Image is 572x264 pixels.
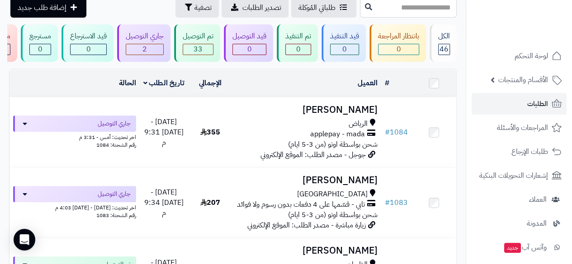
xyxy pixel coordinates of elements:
[511,145,548,158] span: طلبات الإرجاع
[472,189,567,210] a: العملاء
[440,44,449,55] span: 46
[397,44,401,55] span: 0
[13,202,136,212] div: اخر تحديث: [DATE] - [DATE] 4:03 م
[236,105,378,115] h3: [PERSON_NAME]
[503,241,547,254] span: وآتس آب
[330,31,359,42] div: قيد التنفيذ
[200,197,220,208] span: 207
[472,213,567,234] a: المدونة
[498,74,548,86] span: الأقسام والمنتجات
[275,24,320,62] a: تم التنفيذ 0
[288,209,378,220] span: شحن بواسطة اوتو (من 3-5 ايام)
[298,2,336,13] span: طلباتي المُوكلة
[14,229,35,250] div: Open Intercom Messenger
[126,31,164,42] div: جاري التوصيل
[98,119,131,128] span: جاري التوصيل
[285,31,311,42] div: تم التنفيذ
[472,117,567,139] a: المراجعات والأسئلة
[242,2,281,13] span: تصدير الطلبات
[142,44,147,55] span: 2
[331,44,359,55] div: 0
[183,31,213,42] div: تم التوصيل
[29,31,51,42] div: مسترجع
[236,175,378,185] h3: [PERSON_NAME]
[358,78,378,88] a: العميل
[385,197,408,208] a: #1083
[13,132,136,141] div: اخر تحديث: أمس - 3:31 م
[342,44,347,55] span: 0
[378,44,419,55] div: 0
[38,44,43,55] span: 0
[96,211,136,219] span: رقم الشحنة: 1083
[385,127,408,138] a: #1084
[144,116,184,148] span: [DATE] - [DATE] 9:31 م
[222,24,275,62] a: قيد التوصيل 0
[497,121,548,134] span: المراجعات والأسئلة
[143,78,184,88] a: تاريخ الطلب
[378,31,419,42] div: بانتظار المراجعة
[296,44,301,55] span: 0
[119,78,136,88] a: الحالة
[297,189,368,199] span: [GEOGRAPHIC_DATA]
[527,217,547,230] span: المدونة
[70,31,107,42] div: قيد الاسترجاع
[86,44,91,55] span: 0
[472,236,567,258] a: وآتس آبجديد
[385,127,390,138] span: #
[98,190,131,199] span: جاري التوصيل
[172,24,222,62] a: تم التوصيل 33
[247,220,366,231] span: زيارة مباشرة - مصدر الطلب: الموقع الإلكتروني
[194,44,203,55] span: 33
[472,165,567,186] a: إشعارات التحويلات البنكية
[19,24,60,62] a: مسترجع 0
[247,44,252,55] span: 0
[30,44,51,55] div: 0
[232,31,266,42] div: قيد التوصيل
[199,78,222,88] a: الإجمالي
[288,139,378,150] span: شحن بواسطة اوتو (من 3-5 ايام)
[144,187,184,218] span: [DATE] - [DATE] 9:34 م
[286,44,311,55] div: 0
[385,78,389,88] a: #
[71,44,106,55] div: 0
[260,149,366,160] span: جوجل - مصدر الطلب: الموقع الإلكتروني
[115,24,172,62] a: جاري التوصيل 2
[349,119,368,129] span: الرياض
[472,141,567,162] a: طلبات الإرجاع
[233,44,266,55] div: 0
[194,2,212,13] span: تصفية
[385,197,390,208] span: #
[479,169,548,182] span: إشعارات التحويلات البنكية
[472,93,567,115] a: الطلبات
[527,97,548,110] span: الطلبات
[368,24,428,62] a: بانتظار المراجعة 0
[438,31,450,42] div: الكل
[236,245,378,256] h3: [PERSON_NAME]
[18,2,66,13] span: إضافة طلب جديد
[428,24,459,62] a: الكل46
[515,50,548,62] span: لوحة التحكم
[320,24,368,62] a: قيد التنفيذ 0
[504,243,521,253] span: جديد
[126,44,163,55] div: 2
[60,24,115,62] a: قيد الاسترجاع 0
[472,45,567,67] a: لوحة التحكم
[529,193,547,206] span: العملاء
[183,44,213,55] div: 33
[200,127,220,138] span: 355
[96,141,136,149] span: رقم الشحنة: 1084
[237,199,365,210] span: تابي - قسّمها على 4 دفعات بدون رسوم ولا فوائد
[310,129,365,139] span: applepay - mada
